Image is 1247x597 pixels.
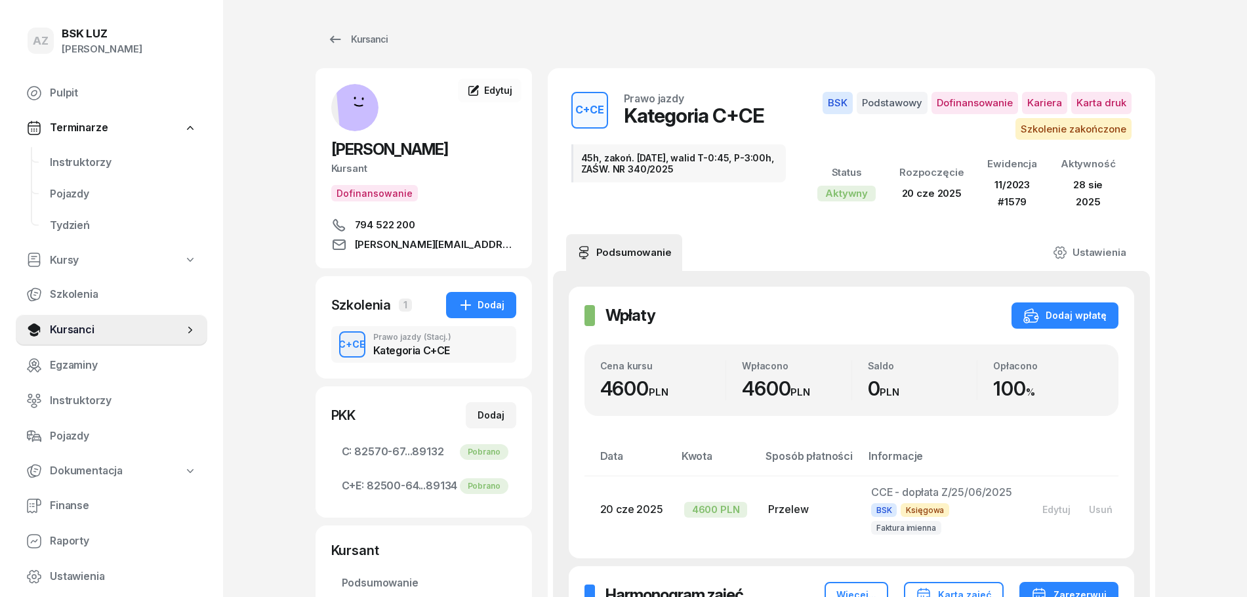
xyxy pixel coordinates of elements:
[1022,92,1067,114] span: Kariera
[16,279,207,310] a: Szkolenia
[399,298,412,312] span: 1
[605,305,655,326] h2: Wpłaty
[1015,118,1132,140] span: Szkolenie zakończone
[424,333,451,341] span: (Stacj.)
[333,336,371,352] div: C+CE
[16,561,207,592] a: Ustawienia
[857,92,928,114] span: Podstawowy
[584,447,674,476] th: Data
[33,35,49,47] span: AZ
[871,503,897,517] span: BSK
[342,443,352,461] span: C:
[742,360,851,371] div: Wpłacono
[478,407,504,423] div: Dodaj
[50,217,197,234] span: Tydzień
[802,92,1131,140] button: BSKPodstawowyDofinansowanieKarieraKarta drukSzkolenie zakończone
[355,217,415,233] span: 794 522 200
[50,463,123,480] span: Dokumentacja
[742,377,851,401] div: 4600
[871,485,1012,499] span: CCE - dopłata Z/25/06/2025
[902,187,962,199] span: 20 cze 2025
[1023,308,1107,323] div: Dodaj wpłatę
[50,252,79,269] span: Kursy
[823,92,853,114] span: BSK
[62,28,142,39] div: BSK LUZ
[649,386,668,398] small: PLN
[790,386,810,398] small: PLN
[880,386,899,398] small: PLN
[339,331,365,358] button: C+CE
[987,155,1037,173] div: Ewidencja
[460,444,508,460] div: Pobrano
[342,478,364,495] span: C+E:
[50,533,197,550] span: Raporty
[373,333,451,341] div: Prawo jazdy
[570,99,609,121] div: C+CE
[342,478,506,495] span: 82500-64...89134
[817,186,876,201] div: Aktywny
[331,541,516,560] div: Kursant
[39,178,207,210] a: Pojazdy
[16,525,207,557] a: Raporty
[868,377,977,401] div: 0
[600,503,663,516] span: 20 cze 2025
[50,428,197,445] span: Pojazdy
[50,186,197,203] span: Pojazdy
[331,160,516,177] div: Kursant
[355,237,516,253] span: [PERSON_NAME][EMAIL_ADDRESS][DOMAIN_NAME]
[1061,155,1116,173] div: Aktywność
[16,350,207,381] a: Egzaminy
[993,360,1103,371] div: Opłacono
[624,104,764,127] div: Kategoria C+CE
[899,164,964,181] div: Rozpoczęcie
[331,406,356,424] div: PKK
[342,443,506,461] span: 82570-67...89132
[1042,234,1136,271] a: Ustawienia
[571,144,787,182] div: 45h, zakoń. [DATE], walid T-0:45, P-3:00h, ZAŚW. NR 340/2025
[50,392,197,409] span: Instruktorzy
[466,402,516,428] button: Dodaj
[624,93,684,104] div: Prawo jazdy
[901,503,949,517] span: Księgowa
[342,575,506,592] span: Podsumowanie
[600,377,726,401] div: 4600
[331,185,418,201] span: Dofinansowanie
[1026,386,1035,398] small: %
[50,119,108,136] span: Terminarze
[458,297,504,313] div: Dodaj
[571,92,608,129] button: C+CE
[331,237,516,253] a: [PERSON_NAME][EMAIL_ADDRESS][DOMAIN_NAME]
[868,360,977,371] div: Saldo
[16,113,207,143] a: Terminarze
[861,447,1023,476] th: Informacje
[1080,499,1122,520] button: Usuń
[331,296,392,314] div: Szkolenia
[331,217,516,233] a: 794 522 200
[458,79,521,102] a: Edytuj
[1071,92,1132,114] span: Karta druk
[684,502,748,518] div: 4600 PLN
[50,568,197,585] span: Ustawienia
[1033,499,1080,520] button: Edytuj
[16,490,207,522] a: Finanse
[331,436,516,468] a: C:82570-67...89132Pobrano
[39,210,207,241] a: Tydzień
[50,154,197,171] span: Instruktorzy
[50,497,197,514] span: Finanse
[484,85,512,96] span: Edytuj
[987,176,1037,210] div: 11/2023 #1579
[331,140,448,159] span: [PERSON_NAME]
[16,314,207,346] a: Kursanci
[1042,504,1071,515] div: Edytuj
[373,345,451,356] div: Kategoria C+CE
[50,357,197,374] span: Egzaminy
[1061,176,1116,210] div: 28 sie 2025
[50,286,197,303] span: Szkolenia
[931,92,1018,114] span: Dofinansowanie
[50,85,197,102] span: Pulpit
[993,377,1103,401] div: 100
[50,321,184,339] span: Kursanci
[1089,504,1113,515] div: Usuń
[16,456,207,486] a: Dokumentacja
[446,292,516,318] button: Dodaj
